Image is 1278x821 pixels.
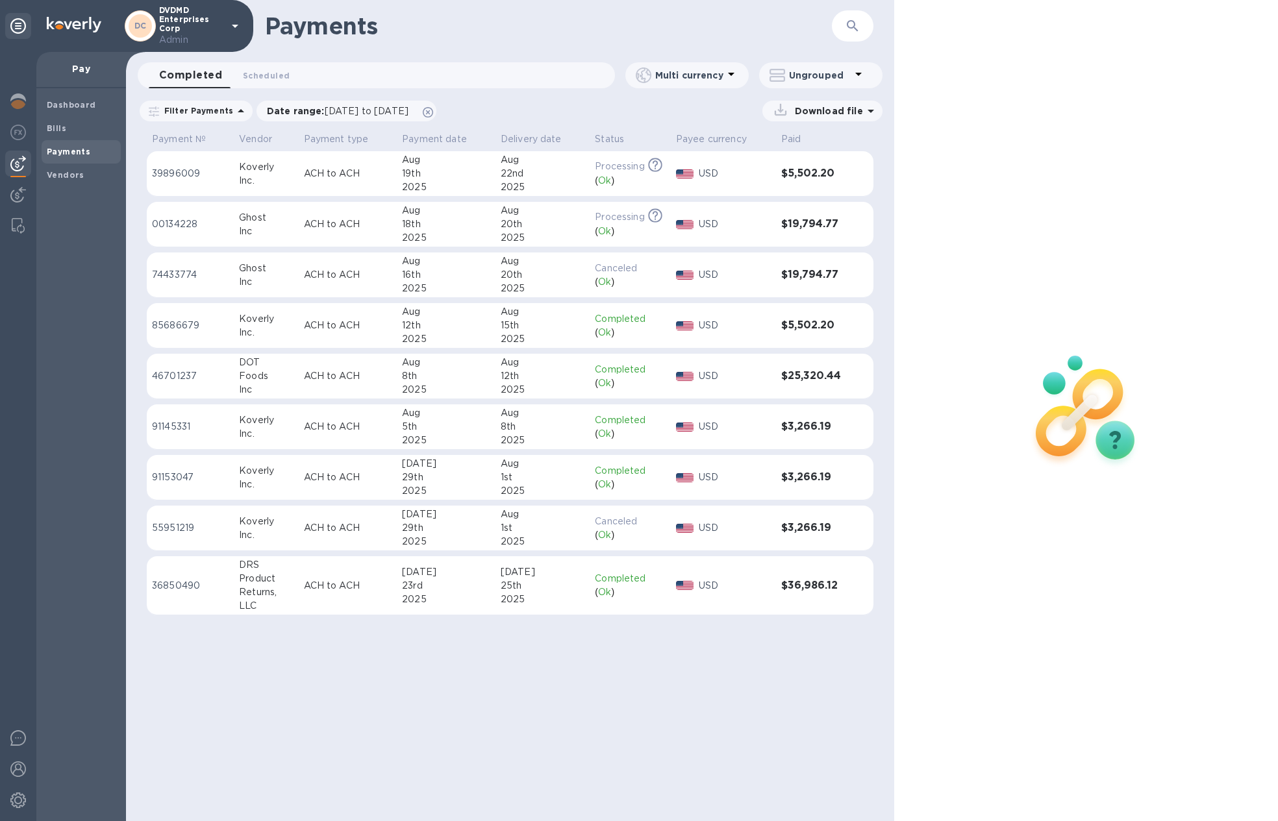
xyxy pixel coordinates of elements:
p: 00134228 [152,217,229,231]
p: Ok [598,427,611,441]
p: 39896009 [152,167,229,180]
p: 46701237 [152,369,229,383]
p: ACH to ACH [304,217,392,231]
div: 12th [402,319,490,332]
p: ACH to ACH [304,521,392,535]
div: Ghost [239,262,293,275]
p: Paid [781,132,801,146]
img: Foreign exchange [10,125,26,140]
div: Koverly [239,464,293,478]
div: 2025 [402,180,490,194]
div: 8th [501,420,584,434]
div: 29th [402,521,490,535]
div: 20th [501,217,584,231]
div: Aug [402,356,490,369]
div: Inc. [239,528,293,542]
span: Payment type [304,132,386,146]
div: 2025 [501,383,584,397]
p: Completed [595,312,666,326]
p: 91145331 [152,420,229,434]
div: Aug [402,406,490,420]
span: Status [595,132,641,146]
div: Ghost [239,211,293,225]
div: Inc [239,275,293,289]
div: 2025 [501,535,584,548]
div: 2025 [402,383,490,397]
div: Aug [501,356,584,369]
div: 29th [402,471,490,484]
p: Multi currency [655,69,723,82]
div: DRS [239,558,293,572]
div: 22nd [501,167,584,180]
p: Ok [598,275,611,289]
div: 2025 [501,282,584,295]
p: Admin [159,33,224,47]
p: Vendor [239,132,272,146]
h3: $25,320.44 [781,370,846,382]
h3: $5,502.20 [781,319,846,332]
p: ACH to ACH [304,167,392,180]
div: [DATE] [402,565,490,579]
p: 91153047 [152,471,229,484]
img: USD [676,169,694,178]
div: 2025 [402,484,490,498]
p: Completed [595,572,666,585]
div: ( ) [595,427,666,441]
div: Aug [501,406,584,420]
div: Aug [402,305,490,319]
h3: $3,266.19 [781,421,846,433]
p: ACH to ACH [304,319,392,332]
div: ( ) [595,528,666,542]
h3: $36,986.12 [781,580,846,592]
p: Payment type [304,132,369,146]
div: 12th [501,369,584,383]
p: Ok [598,225,611,238]
span: Scheduled [243,69,290,82]
span: Vendor [239,132,289,146]
img: USD [676,581,694,590]
div: Returns, [239,585,293,599]
p: USD [699,319,771,332]
div: 2025 [402,231,490,245]
p: 36850490 [152,579,229,593]
p: Ok [598,585,611,599]
p: Download file [790,104,863,117]
div: ( ) [595,585,666,599]
p: Pay [47,62,116,75]
img: Logo [47,17,101,32]
div: 1st [501,471,584,484]
h3: $3,266.19 [781,522,846,534]
div: 2025 [501,231,584,245]
div: 2025 [402,434,490,447]
div: Inc [239,383,293,397]
div: Inc. [239,174,293,188]
div: 2025 [402,593,490,606]
p: Canceled [595,262,666,275]
p: Ungrouped [789,69,851,82]
div: 2025 [501,332,584,346]
div: Inc [239,225,293,238]
p: Completed [595,363,666,376]
b: Bills [47,123,66,133]
div: Koverly [239,515,293,528]
p: Ok [598,376,611,390]
div: 25th [501,579,584,593]
p: Filter Payments [159,105,233,116]
span: Delivery date [501,132,579,146]
div: Aug [501,204,584,217]
div: 19th [402,167,490,180]
div: Foods [239,369,293,383]
div: 8th [402,369,490,383]
span: Paid [781,132,818,146]
div: Aug [501,508,584,521]
b: DC [134,21,147,31]
div: [DATE] [402,508,490,521]
span: Payment № [152,132,223,146]
div: ( ) [595,275,666,289]
span: Payee currency [676,132,764,146]
h3: $3,266.19 [781,471,846,484]
div: [DATE] [402,457,490,471]
div: 20th [501,268,584,282]
p: Status [595,132,624,146]
div: 2025 [402,535,490,548]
